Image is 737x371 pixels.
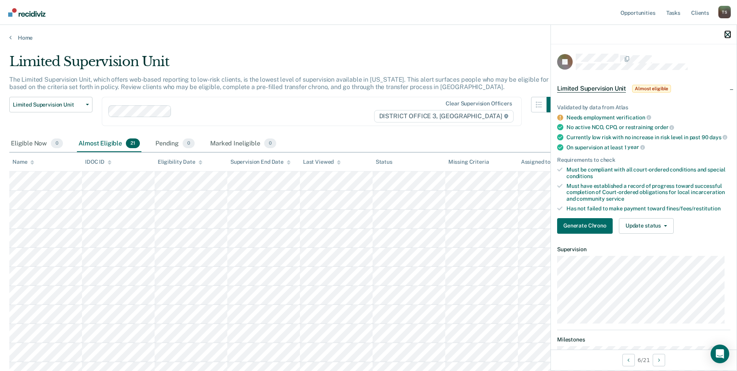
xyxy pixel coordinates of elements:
div: Limited Supervision UnitAlmost eligible [551,76,737,101]
div: No active NCO, CPO, or restraining [566,124,730,131]
div: Validated by data from Atlas [557,104,730,111]
span: service [606,196,624,202]
img: Recidiviz [8,8,45,17]
span: days [709,134,727,140]
span: Limited Supervision Unit [557,85,626,93]
p: The Limited Supervision Unit, which offers web-based reporting to low-risk clients, is the lowest... [9,76,562,91]
div: Has not failed to make payment toward [566,205,730,212]
div: IDOC ID [85,159,112,165]
span: year [627,144,645,150]
div: 6 / 21 [551,350,737,370]
div: Name [12,159,34,165]
button: Profile dropdown button [718,6,731,18]
div: Eligibility Date [158,159,202,165]
div: Status [376,159,392,165]
span: order [655,124,674,130]
span: 21 [126,138,140,149]
span: 0 [51,138,63,149]
div: Marked Ineligible [209,135,278,152]
div: Assigned to [521,159,558,165]
div: Open Intercom Messenger [711,345,729,363]
div: Last Viewed [303,159,341,165]
span: 0 [183,138,195,149]
div: Must be compliant with all court-ordered conditions and special conditions [566,166,730,180]
div: Limited Supervision Unit [9,54,562,76]
div: Eligible Now [9,135,64,152]
div: Needs employment verification [566,114,730,121]
div: Missing Criteria [448,159,489,165]
button: Update status [619,218,674,234]
div: Clear supervision officers [446,100,512,107]
div: Currently low risk with no increase in risk level in past 90 [566,134,730,141]
span: Limited Supervision Unit [13,101,83,108]
span: 0 [264,138,276,149]
button: Previous Opportunity [622,354,635,366]
dt: Milestones [557,336,730,343]
span: Almost eligible [632,85,671,93]
div: Requirements to check [557,157,730,163]
button: Generate Chrono [557,218,613,234]
span: fines/fees/restitution [666,205,721,212]
a: Home [9,34,728,41]
div: Must have established a record of progress toward successful completion of Court-ordered obligati... [566,183,730,202]
div: Supervision End Date [230,159,291,165]
div: T S [718,6,731,18]
div: On supervision at least 1 [566,144,730,151]
dt: Supervision [557,246,730,253]
div: Almost Eligible [77,135,141,152]
button: Next Opportunity [653,354,665,366]
div: Pending [154,135,196,152]
span: DISTRICT OFFICE 3, [GEOGRAPHIC_DATA] [374,110,514,122]
a: Navigate to form link [557,218,616,234]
